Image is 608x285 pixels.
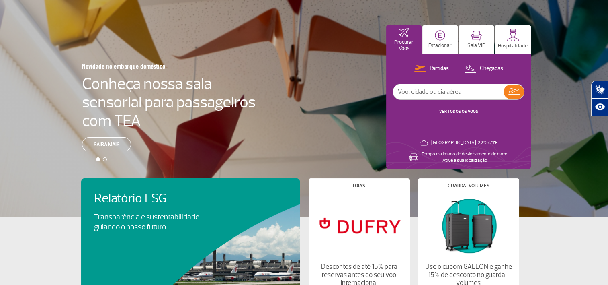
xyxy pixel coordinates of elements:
p: Partidas [430,65,449,72]
img: airplaneHomeActive.svg [399,28,409,37]
p: Procurar Voos [390,39,418,52]
button: Estacionar [422,25,458,54]
button: Abrir recursos assistivos. [591,98,608,116]
input: Voo, cidade ou cia aérea [393,84,504,99]
h4: Conheça nossa sala sensorial para passageiros com TEA [82,74,256,130]
a: VER TODOS OS VOOS [439,109,478,114]
img: hospitality.svg [507,29,519,41]
img: vipRoom.svg [471,31,482,41]
h4: Guarda-volumes [448,184,489,188]
h4: Relatório ESG [94,191,222,206]
p: Tempo estimado de deslocamento de carro: Ative a sua localização [422,151,508,164]
button: Partidas [412,64,451,74]
p: Hospitalidade [498,43,528,49]
button: VER TODOS OS VOOS [437,108,481,115]
p: Estacionar [428,43,452,49]
p: Transparência e sustentabilidade guiando o nosso futuro. [94,212,208,232]
img: carParkingHome.svg [435,30,445,41]
div: Plugin de acessibilidade da Hand Talk. [591,81,608,116]
p: [GEOGRAPHIC_DATA]: 22°C/71°F [431,140,497,146]
h3: Novidade no embarque doméstico [82,58,216,74]
img: Guarda-volumes [424,194,512,256]
button: Procurar Voos [386,25,422,54]
p: Sala VIP [467,43,485,49]
a: Saiba mais [82,137,131,151]
img: Lojas [315,194,403,256]
button: Chegadas [462,64,506,74]
p: Chegadas [480,65,503,72]
a: Relatório ESGTransparência e sustentabilidade guiando o nosso futuro. [94,191,287,232]
button: Sala VIP [459,25,494,54]
button: Abrir tradutor de língua de sinais. [591,81,608,98]
button: Hospitalidade [495,25,531,54]
h4: Lojas [353,184,365,188]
